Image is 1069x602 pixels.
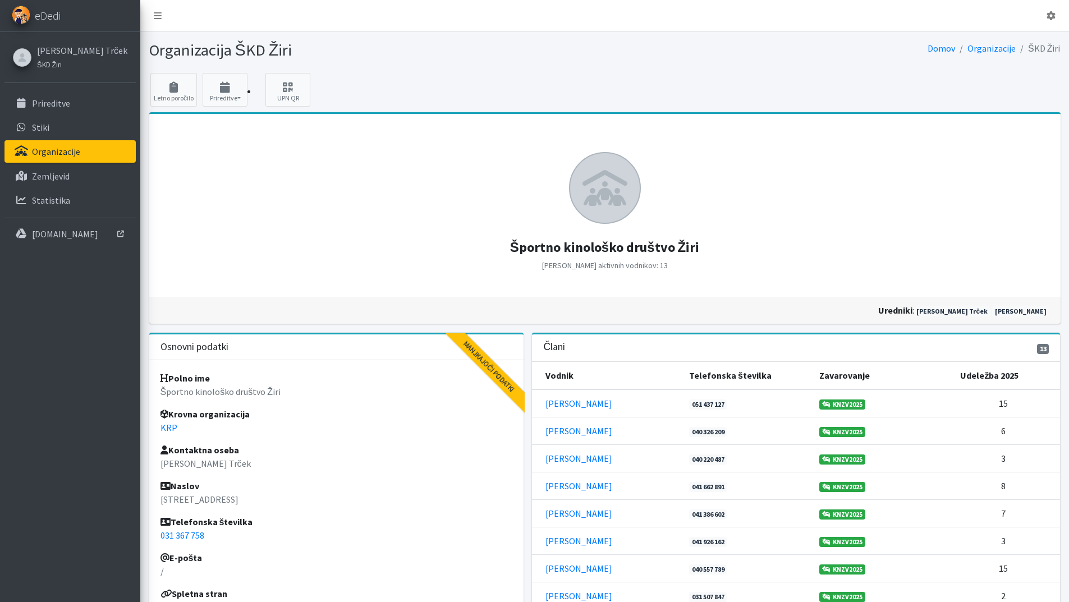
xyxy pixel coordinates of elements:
[4,92,136,114] a: Prireditve
[160,457,513,470] p: [PERSON_NAME] Trček
[160,422,177,433] a: KRP
[437,314,542,419] div: Manjkajoči podatki
[953,499,1060,527] td: 7
[203,73,247,107] button: Prireditve
[953,444,1060,472] td: 3
[32,122,49,133] p: Stiki
[545,480,612,491] a: [PERSON_NAME]
[953,527,1060,554] td: 3
[160,385,513,398] p: Športno kinološko društvo Žiri
[4,140,136,163] a: Organizacije
[160,408,250,420] strong: Krovna organizacija
[1016,40,1060,57] li: ŠKD Žiri
[37,44,127,57] a: [PERSON_NAME] Trček
[819,537,865,547] a: KNZV2025
[953,362,1060,389] th: Udeležba 2025
[689,509,727,520] a: 041 386 602
[689,399,727,410] a: 051 437 127
[545,535,612,546] a: [PERSON_NAME]
[160,530,204,541] a: 031 367 758
[32,146,80,157] p: Organizacije
[160,493,513,506] p: [STREET_ADDRESS]
[160,588,227,599] strong: Spletna stran
[37,57,127,71] a: ŠKD Žiri
[689,537,727,547] a: 041 926 162
[4,223,136,245] a: [DOMAIN_NAME]
[160,444,239,456] strong: Kontaktna oseba
[542,260,668,270] small: [PERSON_NAME] aktivnih vodnikov: 13
[32,171,70,182] p: Zemljevid
[150,73,197,107] a: Letno poročilo
[819,427,865,437] a: KNZV2025
[819,592,865,602] a: KNZV2025
[819,482,865,492] a: KNZV2025
[605,304,1054,317] div: :
[689,564,727,575] a: 040 557 789
[967,43,1016,54] a: Organizacije
[160,341,228,353] h3: Osnovni podatki
[819,399,865,410] a: KNZV2025
[510,238,699,256] strong: Športno kinološko društvo Žiri
[813,362,953,389] th: Zavarovanje
[545,398,612,409] a: [PERSON_NAME]
[32,228,98,240] p: [DOMAIN_NAME]
[4,165,136,187] a: Zemljevid
[543,341,565,353] h3: Člani
[160,564,513,578] p: /
[160,480,199,491] strong: Naslov
[928,43,955,54] a: Domov
[914,306,990,316] a: [PERSON_NAME] Trček
[32,195,70,206] p: Statistika
[265,73,310,107] a: UPN QR
[4,116,136,139] a: Stiki
[953,472,1060,499] td: 8
[819,454,865,465] a: KNZV2025
[689,482,727,492] a: 041 662 891
[819,564,865,575] a: KNZV2025
[992,306,1049,316] a: [PERSON_NAME]
[689,592,727,602] a: 031 507 847
[689,427,727,437] a: 040 326 209
[545,563,612,574] a: [PERSON_NAME]
[32,98,70,109] p: Prireditve
[953,389,1060,417] td: 15
[819,509,865,520] a: KNZV2025
[12,6,30,24] img: eDedi
[545,590,612,601] a: [PERSON_NAME]
[4,189,136,212] a: Statistika
[545,453,612,464] a: [PERSON_NAME]
[160,552,203,563] strong: E-pošta
[545,425,612,436] a: [PERSON_NAME]
[953,554,1060,582] td: 15
[953,417,1060,444] td: 6
[682,362,813,389] th: Telefonska številka
[149,40,601,60] h1: Organizacija ŠKD Žiri
[37,60,62,69] small: ŠKD Žiri
[35,7,61,24] span: eDedi
[878,305,912,316] strong: uredniki
[532,362,682,389] th: Vodnik
[160,373,210,384] strong: Polno ime
[1037,344,1049,354] span: 13
[689,454,727,465] a: 040 220 487
[545,508,612,519] a: [PERSON_NAME]
[160,516,253,527] strong: Telefonska številka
